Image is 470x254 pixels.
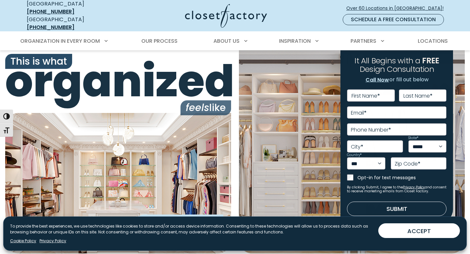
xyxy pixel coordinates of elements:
img: Closet Factory Logo [185,4,267,28]
p: To provide the best experiences, we use technologies like cookies to store and/or access device i... [10,223,373,235]
div: [GEOGRAPHIC_DATA] [27,16,121,31]
a: [PHONE_NUMBER] [27,24,74,31]
div: Custom closet systems for every space, style, and budget [132,214,223,246]
a: Schedule a Free Consultation [343,14,444,25]
span: organized [5,59,231,103]
a: Over 60 Locations in [GEOGRAPHIC_DATA]! [346,3,449,14]
a: Cookie Policy [10,238,36,244]
span: Inspiration [279,37,311,45]
nav: Primary Menu [16,32,454,50]
span: like [180,101,231,116]
span: Our Process [141,37,178,45]
span: Over 60 Locations in [GEOGRAPHIC_DATA]! [346,5,449,12]
a: Privacy Policy [39,238,66,244]
a: [PHONE_NUMBER] [27,8,74,15]
span: Organization in Every Room [20,37,100,45]
i: feels [186,101,209,115]
span: Locations [418,37,448,45]
span: Partners [351,37,376,45]
button: ACCEPT [378,223,460,238]
img: Closet Factory designed closet [5,113,231,253]
span: About Us [213,37,240,45]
